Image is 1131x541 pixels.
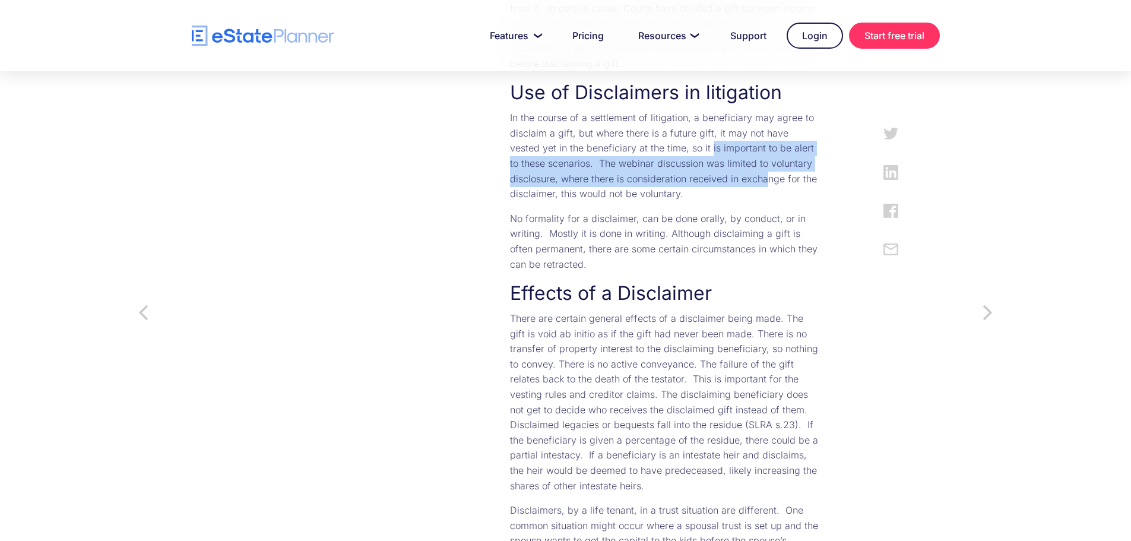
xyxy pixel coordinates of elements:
[510,311,819,493] p: There are certain general effects of a disclaimer being made. The gift is void ab initio as if th...
[510,281,819,305] h3: Effects of a Disclaimer
[510,211,819,272] p: No formality for a disclaimer, can be done orally, by conduct, or in writing. Mostly it is done i...
[787,23,843,49] a: Login
[716,24,781,48] a: Support
[192,26,334,46] a: home
[624,24,710,48] a: Resources
[849,23,940,49] a: Start free trial
[476,24,552,48] a: Features
[558,24,618,48] a: Pricing
[510,81,819,105] h3: Use of Disclaimers in litigation
[510,110,819,202] p: In the course of a settlement of litigation, a beneficiary may agree to disclaim a gift, but wher...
